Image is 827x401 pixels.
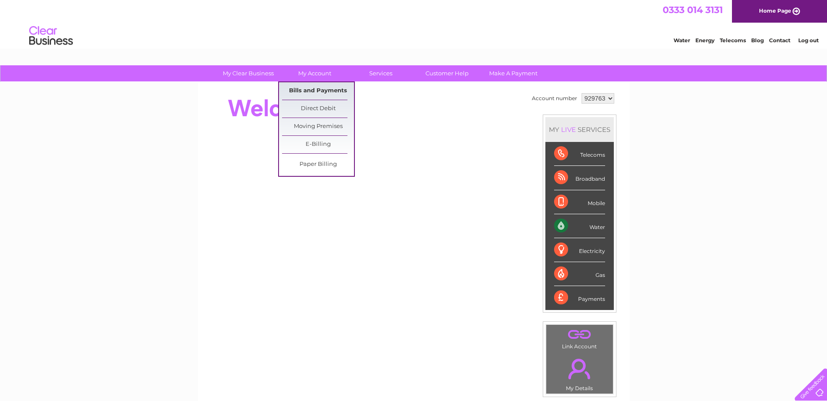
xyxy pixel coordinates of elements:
[279,65,351,81] a: My Account
[554,166,605,190] div: Broadband
[554,214,605,238] div: Water
[530,91,579,106] td: Account number
[282,156,354,173] a: Paper Billing
[554,142,605,166] div: Telecoms
[554,238,605,262] div: Electricity
[554,286,605,310] div: Payments
[29,23,73,49] img: logo.png
[674,37,690,44] a: Water
[554,262,605,286] div: Gas
[212,65,284,81] a: My Clear Business
[282,136,354,153] a: E-Billing
[282,118,354,135] a: Moving Premises
[208,5,620,42] div: Clear Business is a trading name of Verastar Limited (registered in [GEOGRAPHIC_DATA] No. 3667643...
[663,4,723,15] a: 0333 014 3131
[769,37,790,44] a: Contact
[548,327,611,342] a: .
[554,190,605,214] div: Mobile
[411,65,483,81] a: Customer Help
[798,37,819,44] a: Log out
[282,82,354,100] a: Bills and Payments
[546,324,613,352] td: Link Account
[695,37,715,44] a: Energy
[545,117,614,142] div: MY SERVICES
[282,100,354,118] a: Direct Debit
[548,354,611,384] a: .
[345,65,417,81] a: Services
[720,37,746,44] a: Telecoms
[546,351,613,394] td: My Details
[477,65,549,81] a: Make A Payment
[751,37,764,44] a: Blog
[559,125,578,134] div: LIVE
